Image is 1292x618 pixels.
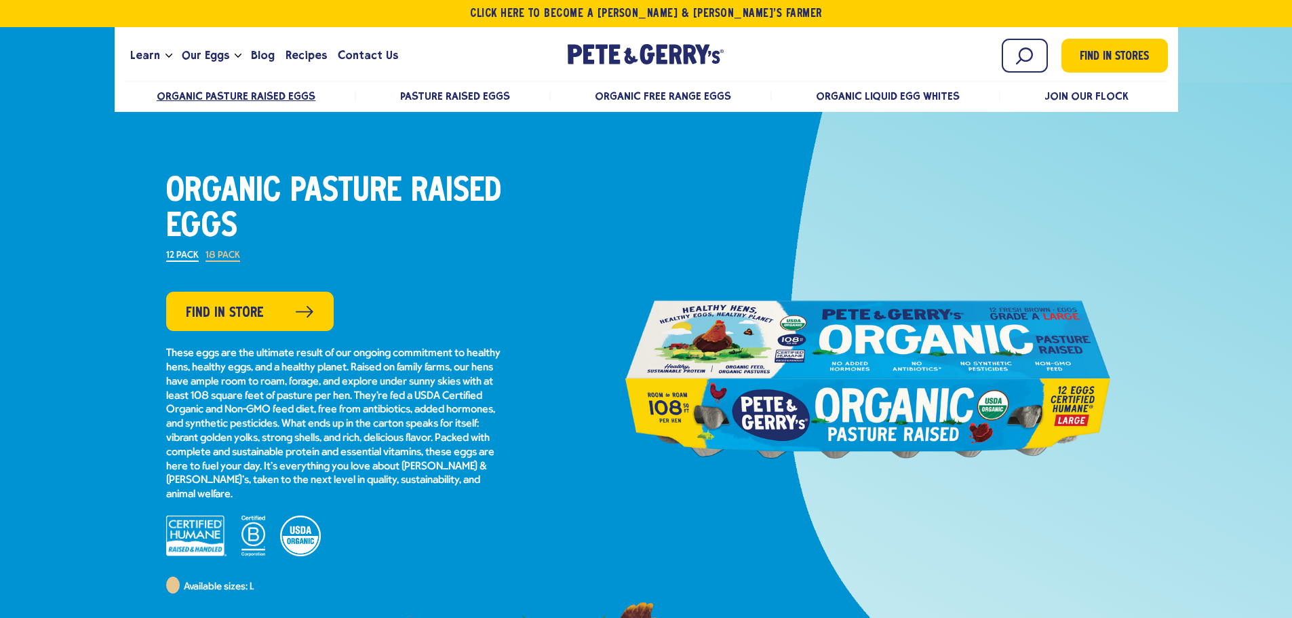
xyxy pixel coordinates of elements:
label: 18 Pack [205,251,240,262]
span: Learn [130,47,160,64]
span: Find in Stores [1080,48,1149,66]
span: Contact Us [338,47,398,64]
a: Organic Liquid Egg Whites [816,90,960,102]
a: Recipes [280,37,332,74]
a: Pasture Raised Eggs [400,90,510,102]
h1: Organic Pasture Raised Eggs [166,174,505,245]
span: Our Eggs [182,47,229,64]
p: These eggs are the ultimate result of our ongoing commitment to healthy hens, healthy eggs, and a... [166,347,505,502]
a: Organic Free Range Eggs [595,90,731,102]
a: Organic Pasture Raised Eggs [157,90,316,102]
nav: desktop product menu [125,81,1168,110]
a: Contact Us [332,37,404,74]
a: Join Our Flock [1044,90,1129,102]
span: Available sizes: L [184,582,254,592]
button: Open the dropdown menu for Learn [165,54,172,58]
button: Open the dropdown menu for Our Eggs [235,54,241,58]
a: Blog [246,37,280,74]
span: Find in Store [186,303,264,324]
span: Blog [251,47,275,64]
a: Find in Stores [1061,39,1168,73]
a: Our Eggs [176,37,235,74]
span: Recipes [286,47,327,64]
input: Search [1002,39,1048,73]
label: 12 Pack [166,251,199,262]
a: Find in Store [166,292,334,331]
a: Learn [125,37,165,74]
